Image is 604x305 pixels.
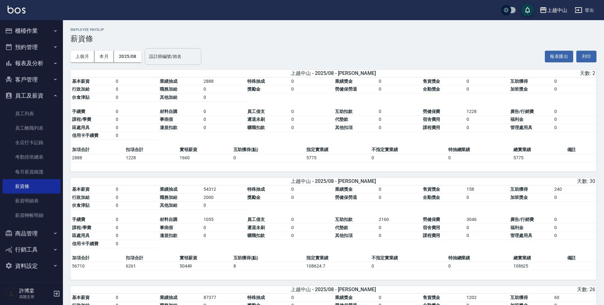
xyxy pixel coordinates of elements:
[160,117,173,122] span: 事病假
[72,95,90,100] span: 伙食津貼
[160,195,177,200] span: 職務加給
[305,154,370,162] td: 5775
[290,77,333,86] td: 0
[114,93,158,102] td: 0
[370,262,446,270] td: 0
[447,146,512,154] td: 特抽總業績
[465,216,509,224] td: 3046
[124,154,178,162] td: 1228
[422,70,595,77] div: 天數: 2
[178,146,232,154] td: 實領薪資
[510,79,528,84] span: 互助獲得
[423,79,440,84] span: 售貨獎金
[160,233,177,238] span: 違規扣款
[72,125,90,130] span: 區處用具
[114,132,158,140] td: 0
[3,88,60,104] button: 員工及薪資
[335,195,357,200] span: 勞健保勞退
[370,154,446,162] td: 0
[377,85,421,93] td: 0
[510,195,528,200] span: 加班獎金
[72,133,98,138] span: 信用卡手續費
[553,232,596,240] td: 0
[3,225,60,242] button: 商品管理
[423,233,440,238] span: 課程費用
[247,225,265,230] span: 遲退未刷
[247,187,265,192] span: 特殊抽成
[553,85,596,93] td: 0
[72,195,90,200] span: 行政加給
[70,185,596,254] table: a dense table
[291,70,376,77] span: 上越中山 - 2025/08 - [PERSON_NAME]
[465,194,509,202] td: 0
[247,79,265,84] span: 特殊抽成
[335,79,353,84] span: 業績獎金
[3,135,60,150] a: 全店打卡記錄
[114,124,158,132] td: 0
[247,125,265,130] span: 曠職扣款
[335,225,348,230] span: 代墊款
[465,294,509,302] td: 1202
[114,77,158,86] td: 0
[510,217,534,222] span: 廣告/行銷費
[512,254,566,262] td: 總實業績
[247,87,260,92] span: 獎勵金
[423,117,440,122] span: 宿舍費用
[510,225,523,230] span: 福利金
[160,225,173,230] span: 事病假
[423,195,440,200] span: 全勤獎金
[19,294,51,300] p: 高階主管
[553,216,596,224] td: 0
[3,106,60,121] a: 員工列表
[553,185,596,194] td: 240
[160,79,177,84] span: 業績抽成
[553,124,596,132] td: 0
[70,262,124,270] td: 56710
[247,109,265,114] span: 員工借支
[160,125,177,130] span: 違規扣款
[202,232,246,240] td: 0
[3,179,60,194] a: 薪資條
[305,254,370,262] td: 指定實業績
[202,294,246,302] td: 87377
[3,194,60,208] a: 薪資明細表
[72,79,90,84] span: 基本薪資
[576,51,596,62] button: 列印
[232,154,305,162] td: 0
[423,109,440,114] span: 勞健保費
[114,194,158,202] td: 0
[335,295,353,300] span: 業績獎金
[114,85,158,93] td: 0
[290,108,333,116] td: 0
[114,108,158,116] td: 0
[510,117,523,122] span: 福利金
[512,262,566,270] td: 108625
[370,146,446,154] td: 不指定實業績
[202,224,246,232] td: 0
[290,232,333,240] td: 0
[465,116,509,124] td: 0
[3,55,60,71] button: 報表及分析
[202,85,246,93] td: 0
[3,39,60,55] button: 預約管理
[70,34,596,43] h3: 薪資條
[377,77,421,86] td: 0
[72,87,90,92] span: 行政加給
[465,185,509,194] td: 158
[335,109,353,114] span: 互助扣款
[335,217,353,222] span: 互助扣款
[377,232,421,240] td: 0
[422,286,595,293] div: 天數: 26
[423,217,440,222] span: 勞健保費
[423,225,440,230] span: 宿舍費用
[3,208,60,223] a: 薪資轉帳明細
[377,185,421,194] td: 0
[70,77,596,146] table: a dense table
[423,87,440,92] span: 全勤獎金
[160,187,177,192] span: 業績抽成
[202,124,246,132] td: 0
[202,201,246,210] td: 0
[8,6,25,14] img: Logo
[422,178,595,185] div: 天數: 30
[114,185,158,194] td: 0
